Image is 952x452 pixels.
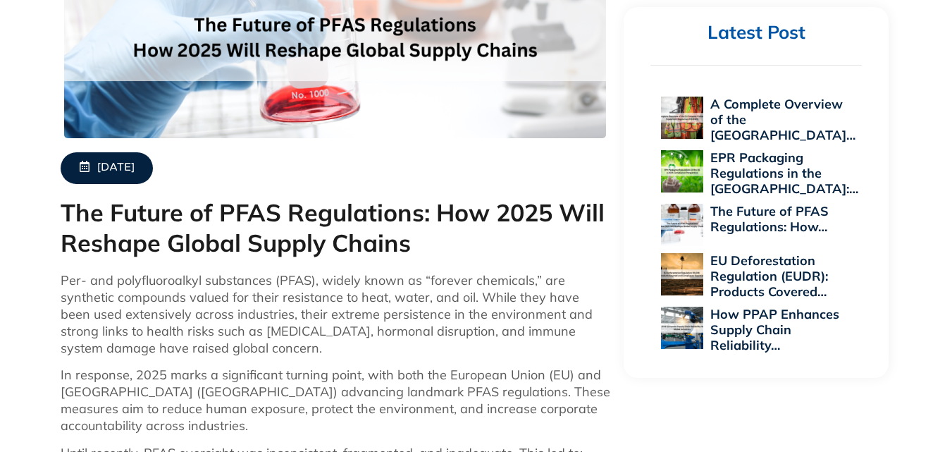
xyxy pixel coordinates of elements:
img: EU Deforestation Regulation (EUDR): Products Covered and Compliance Essentials [661,253,703,295]
a: The Future of PFAS Regulations: How… [710,203,829,235]
h2: Latest Post [650,21,862,44]
img: A Complete Overview of the EU Personal Protective Equipment Regulation 2016/425 [661,97,703,139]
p: Per- and polyfluoroalkyl substances (PFAS), widely known as “forever chemicals,” are synthetic co... [61,272,610,357]
a: EU Deforestation Regulation (EUDR): Products Covered… [710,252,828,300]
p: In response, 2025 marks a significant turning point, with both the European Union (EU) and [GEOGR... [61,367,610,434]
a: EPR Packaging Regulations in the [GEOGRAPHIC_DATA]:… [710,149,858,197]
a: How PPAP Enhances Supply Chain Reliability… [710,306,839,353]
img: EPR Packaging Regulations in the US: A 2025 Compliance Perspective [661,150,703,193]
h1: The Future of PFAS Regulations: How 2025 Will Reshape Global Supply Chains [61,198,610,258]
a: A Complete Overview of the [GEOGRAPHIC_DATA]… [710,96,855,143]
img: The Future of PFAS Regulations: How 2025 Will Reshape Global Supply Chains [661,204,703,246]
a: [DATE] [61,152,153,184]
img: How PPAP Enhances Supply Chain Reliability Across Global Industries [661,307,703,349]
span: [DATE] [97,161,135,176]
